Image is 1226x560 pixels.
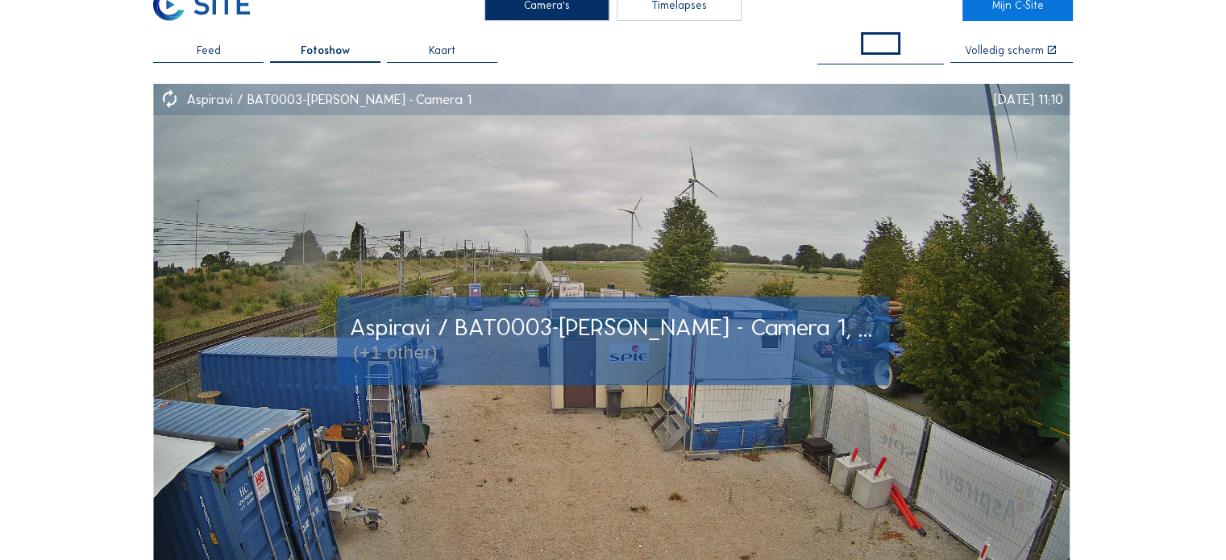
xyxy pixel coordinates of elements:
div: Aspiravi / BAT0003-[PERSON_NAME] [187,93,417,106]
span: Feed [197,45,221,56]
div: Camera 1 [416,93,472,106]
div: Aspiravi / BAT0003-[PERSON_NAME] - Camera 1, ...(+1 other) [349,316,876,366]
div: Volledig scherm [965,45,1044,56]
span: Aspiravi / BAT0003-[PERSON_NAME] - Camera 1, ... [349,313,872,342]
div: [DATE] 11:10 [994,93,1063,106]
span: Kaart [429,45,455,56]
span: Fotoshow [301,45,350,56]
span: (+1 other) [353,345,438,361]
